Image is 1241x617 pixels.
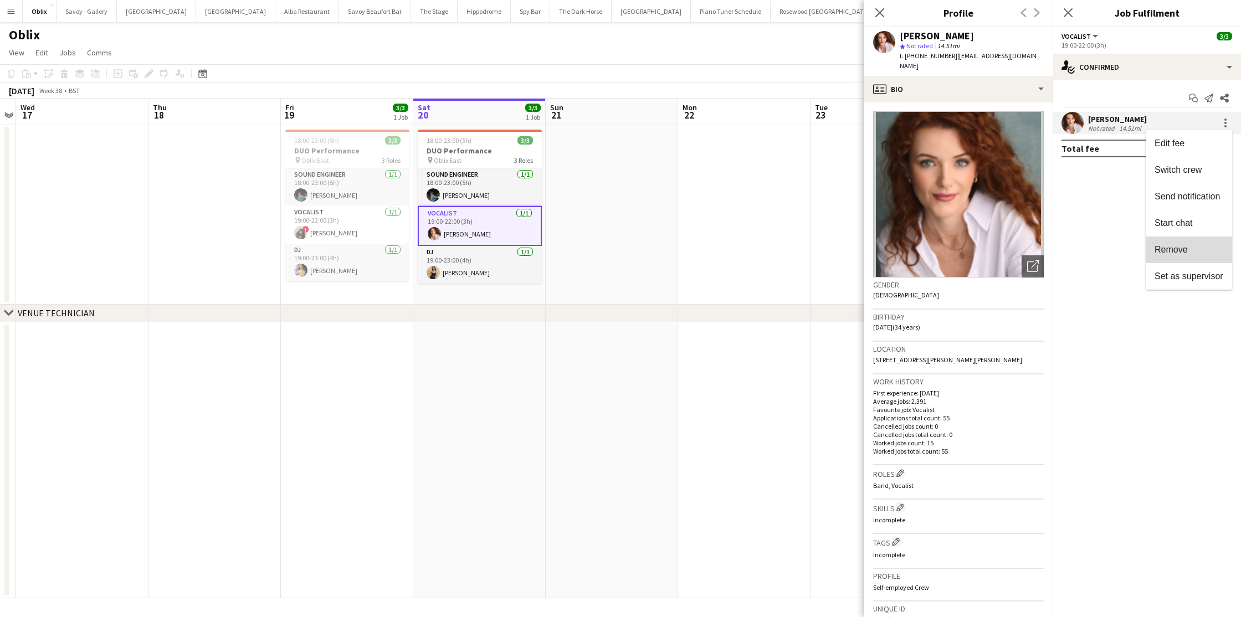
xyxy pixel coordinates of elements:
[1146,157,1232,183] button: Switch crew
[1146,236,1232,263] button: Remove
[1155,192,1220,201] span: Send notification
[1155,271,1223,281] span: Set as supervisor
[1155,245,1188,254] span: Remove
[1155,138,1184,148] span: Edit fee
[1146,130,1232,157] button: Edit fee
[1155,218,1192,228] span: Start chat
[1155,165,1202,174] span: Switch crew
[1146,183,1232,210] button: Send notification
[1146,263,1232,290] button: Set as supervisor
[1146,210,1232,236] button: Start chat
